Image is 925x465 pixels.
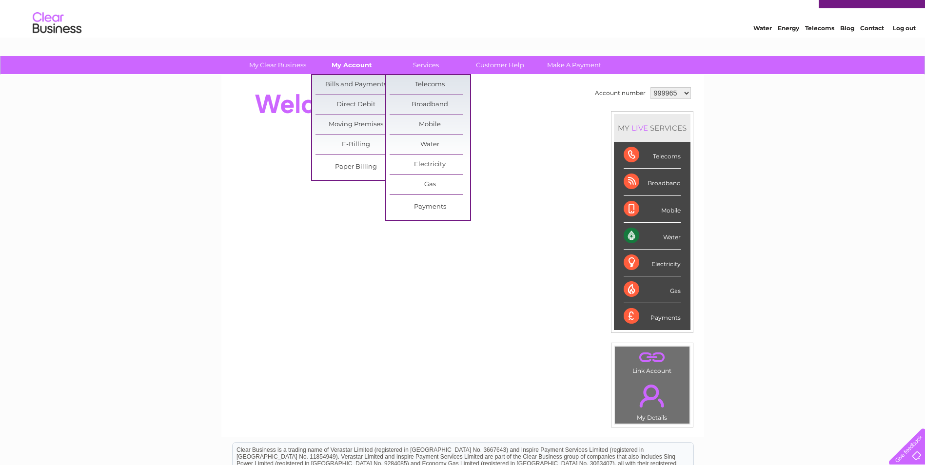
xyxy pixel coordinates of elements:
a: Direct Debit [315,95,396,115]
a: Services [386,56,466,74]
td: My Details [614,376,690,424]
a: Contact [860,41,884,49]
div: Gas [624,276,681,303]
td: Account number [592,85,648,101]
a: Make A Payment [534,56,614,74]
a: Water [753,41,772,49]
div: Mobile [624,196,681,223]
div: Telecoms [624,142,681,169]
a: Electricity [390,155,470,174]
a: Bills and Payments [315,75,396,95]
img: logo.png [32,25,82,55]
a: Log out [893,41,916,49]
a: Customer Help [460,56,540,74]
a: . [617,379,687,413]
a: Mobile [390,115,470,135]
a: . [617,349,687,366]
a: Telecoms [805,41,834,49]
td: Link Account [614,346,690,377]
a: Broadband [390,95,470,115]
a: Paper Billing [315,157,396,177]
div: Payments [624,303,681,329]
a: Energy [778,41,799,49]
div: LIVE [630,123,650,133]
a: Moving Premises [315,115,396,135]
a: Payments [390,197,470,217]
a: Gas [390,175,470,194]
a: 0333 014 3131 [741,5,808,17]
div: Water [624,223,681,250]
a: E-Billing [315,135,396,155]
a: Water [390,135,470,155]
div: MY SERVICES [614,114,690,142]
a: Telecoms [390,75,470,95]
a: My Clear Business [237,56,318,74]
div: Clear Business is a trading name of Verastar Limited (registered in [GEOGRAPHIC_DATA] No. 3667643... [233,5,693,47]
a: Blog [840,41,854,49]
a: My Account [312,56,392,74]
div: Broadband [624,169,681,195]
div: Electricity [624,250,681,276]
